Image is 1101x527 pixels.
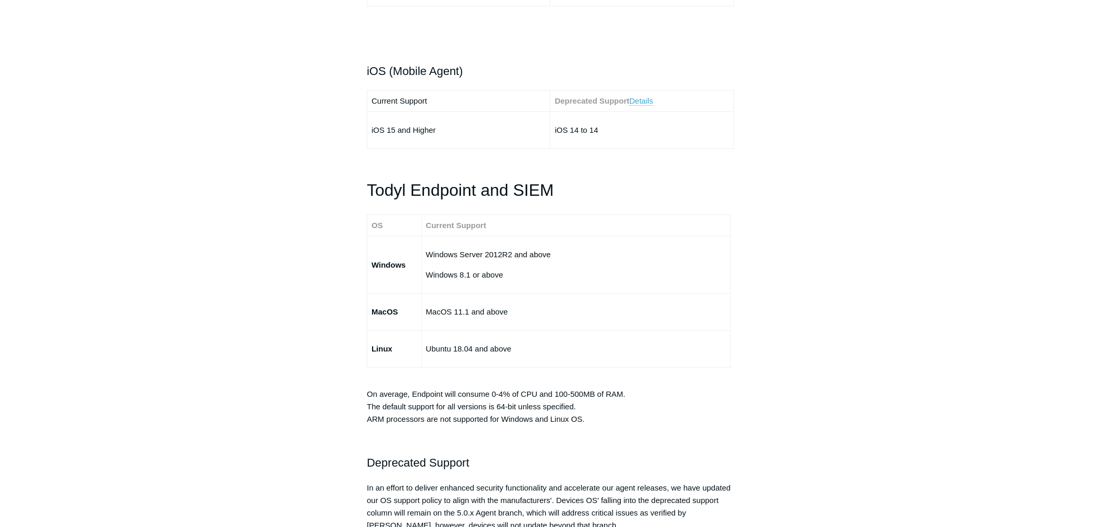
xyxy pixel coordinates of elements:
[367,90,550,111] td: Current Support
[367,375,734,425] p: On average, Endpoint will consume 0-4% of CPU and 100-500MB of RAM. The default support for all v...
[367,177,734,204] h1: Todyl Endpoint and SIEM
[367,111,550,148] td: iOS 15 and Higher
[555,96,629,105] strong: Deprecated Support
[372,344,392,353] strong: Linux
[426,269,727,281] p: Windows 8.1 or above
[426,248,727,261] p: Windows Server 2012R2 and above
[421,331,731,368] td: Ubuntu 18.04 and above
[426,221,487,230] strong: Current Support
[372,221,383,230] strong: OS
[630,96,654,106] a: Details
[367,456,469,469] span: Deprecated Support
[372,307,398,316] strong: MacOS
[372,260,406,269] strong: Windows
[421,294,731,331] td: MacOS 11.1 and above
[555,124,729,136] p: iOS 14 to 14
[367,62,734,80] h2: iOS (Mobile Agent)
